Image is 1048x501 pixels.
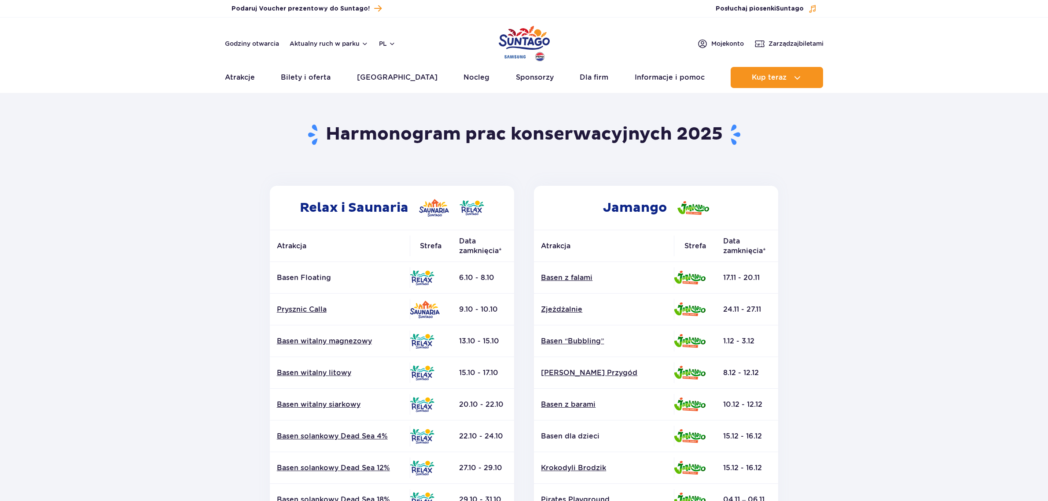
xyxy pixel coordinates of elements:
[277,400,403,409] a: Basen witalny siarkowy
[534,230,674,262] th: Atrakcja
[677,201,709,215] img: Jamango
[410,397,434,412] img: Relax
[534,186,778,230] h2: Jamango
[225,67,255,88] a: Atrakcje
[541,400,667,409] a: Basen z barami
[452,230,514,262] th: Data zamknięcia*
[277,273,403,283] p: Basen Floating
[541,463,667,473] a: Krokodyli Brodzik
[541,368,667,378] a: [PERSON_NAME] Przygód
[452,262,514,294] td: 6.10 - 8.10
[754,38,824,49] a: Zarządzajbiletami
[277,368,403,378] a: Basen witalny litowy
[410,301,440,318] img: Saunaria
[776,6,804,12] span: Suntago
[290,40,368,47] button: Aktualny ruch w parku
[674,271,706,284] img: Jamango
[452,294,514,325] td: 9.10 - 10.10
[410,365,434,380] img: Relax
[499,22,550,63] a: Park of Poland
[277,336,403,346] a: Basen witalny magnezowy
[716,420,778,452] td: 15.12 - 16.12
[674,429,706,443] img: Jamango
[716,230,778,262] th: Data zamknięcia*
[674,334,706,348] img: Jamango
[452,452,514,484] td: 27.10 - 29.10
[460,200,484,215] img: Relax
[541,431,667,441] p: Basen dla dzieci
[716,4,817,13] button: Posłuchaj piosenkiSuntago
[716,357,778,389] td: 8.12 - 12.12
[410,270,434,285] img: Relax
[452,325,514,357] td: 13.10 - 15.10
[716,262,778,294] td: 17.11 - 20.11
[225,39,279,48] a: Godziny otwarcia
[635,67,705,88] a: Informacje i pomoc
[357,67,438,88] a: [GEOGRAPHIC_DATA]
[277,431,403,441] a: Basen solankowy Dead Sea 4%
[716,325,778,357] td: 1.12 - 3.12
[266,123,782,146] h1: Harmonogram prac konserwacyjnych 2025
[716,294,778,325] td: 24.11 - 27.11
[674,398,706,411] img: Jamango
[452,420,514,452] td: 22.10 - 24.10
[379,39,396,48] button: pl
[419,199,449,217] img: Saunaria
[232,3,382,15] a: Podaruj Voucher prezentowy do Suntago!
[463,67,489,88] a: Nocleg
[232,4,370,13] span: Podaruj Voucher prezentowy do Suntago!
[674,302,706,316] img: Jamango
[716,389,778,420] td: 10.12 - 12.12
[277,463,403,473] a: Basen solankowy Dead Sea 12%
[452,389,514,420] td: 20.10 - 22.10
[674,461,706,475] img: Jamango
[674,366,706,379] img: Jamango
[410,334,434,349] img: Relax
[452,357,514,389] td: 15.10 - 17.10
[716,4,804,13] span: Posłuchaj piosenki
[541,273,667,283] a: Basen z falami
[270,230,410,262] th: Atrakcja
[410,230,452,262] th: Strefa
[674,230,716,262] th: Strefa
[731,67,823,88] button: Kup teraz
[410,460,434,475] img: Relax
[716,452,778,484] td: 15.12 - 16.12
[516,67,554,88] a: Sponsorzy
[541,305,667,314] a: Zjeżdżalnie
[270,186,514,230] h2: Relax i Saunaria
[711,39,744,48] span: Moje konto
[697,38,744,49] a: Mojekonto
[769,39,824,48] span: Zarządzaj biletami
[277,305,403,314] a: Prysznic Calla
[410,429,434,444] img: Relax
[752,74,787,81] span: Kup teraz
[281,67,331,88] a: Bilety i oferta
[580,67,608,88] a: Dla firm
[541,336,667,346] a: Basen “Bubbling”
